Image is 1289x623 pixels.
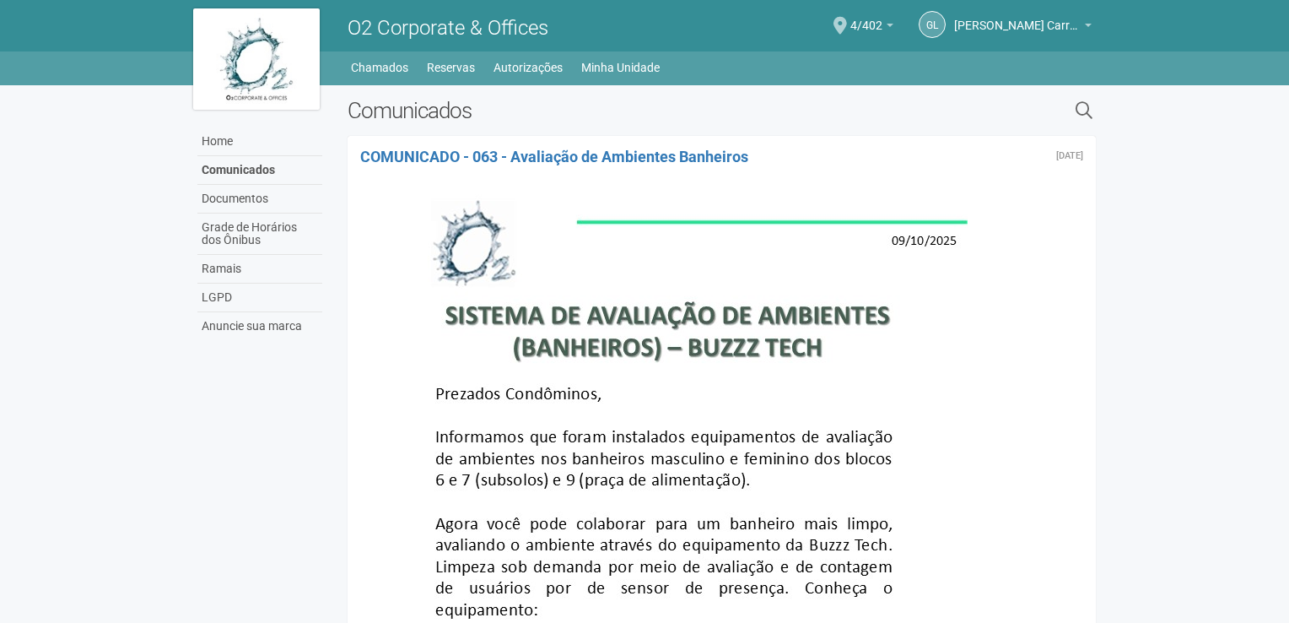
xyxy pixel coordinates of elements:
a: Chamados [351,56,408,79]
a: Documentos [197,185,322,214]
a: Reservas [427,56,475,79]
span: Gabriel Lemos Carreira dos Reis [954,3,1081,32]
a: Anuncie sua marca [197,312,322,340]
a: Grade de Horários dos Ônibus [197,214,322,255]
a: Comunicados [197,156,322,185]
span: 4/402 [850,3,882,32]
a: Autorizações [493,56,563,79]
a: Minha Unidade [581,56,660,79]
div: Quinta-feira, 9 de outubro de 2025 às 14:01 [1056,151,1083,161]
a: LGPD [197,284,322,312]
a: [PERSON_NAME] Carreira dos Reis [954,21,1092,35]
span: O2 Corporate & Offices [348,16,548,40]
a: COMUNICADO - 063 - Avaliação de Ambientes Banheiros [360,148,748,165]
h2: Comunicados [348,98,902,123]
a: 4/402 [850,21,893,35]
img: logo.jpg [193,8,320,110]
a: Home [197,127,322,156]
a: Ramais [197,255,322,284]
a: GL [919,11,946,38]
